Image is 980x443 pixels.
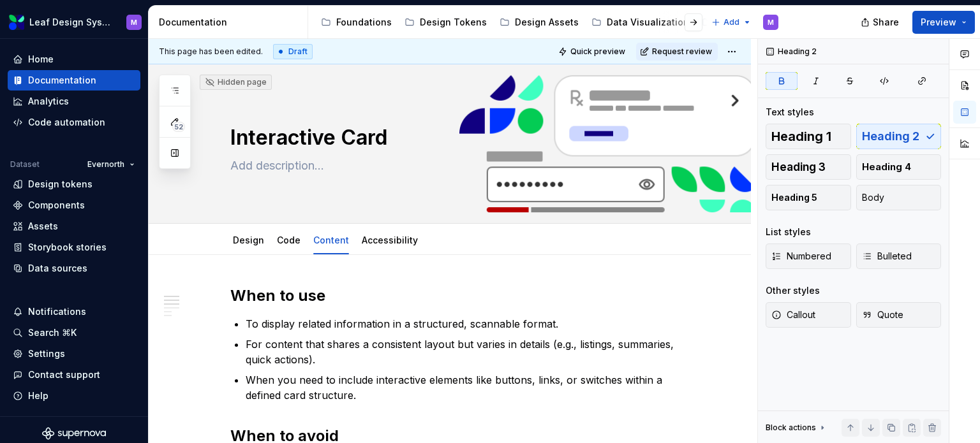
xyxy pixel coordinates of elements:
[42,427,106,440] svg: Supernova Logo
[8,216,140,236] a: Assets
[724,17,739,27] span: Add
[708,13,755,31] button: Add
[357,226,423,253] div: Accessibility
[316,10,705,35] div: Page tree
[766,419,828,437] div: Block actions
[8,237,140,258] a: Storybook stories
[82,156,140,173] button: Evernorth
[228,122,697,153] textarea: Interactive Card
[854,11,907,34] button: Share
[9,15,24,30] img: 6e787e26-f4c0-4230-8924-624fe4a2d214.png
[420,16,487,29] div: Design Tokens
[131,17,137,27] div: M
[8,195,140,215] a: Components
[28,74,96,87] div: Documentation
[28,241,107,254] div: Storybook stories
[8,301,140,322] button: Notifications
[766,106,814,119] div: Text styles
[228,226,269,253] div: Design
[515,16,579,29] div: Design Assets
[28,347,65,360] div: Settings
[862,309,903,321] span: Quote
[273,44,313,59] div: Draft
[28,199,85,212] div: Components
[856,243,942,269] button: Bulleted
[862,161,911,173] span: Heading 4
[87,159,124,170] span: Evernorth
[28,116,105,129] div: Code automation
[586,12,694,33] a: Data Visualization
[8,365,140,385] button: Contact support
[230,286,325,305] strong: When to use
[554,43,631,61] button: Quick preview
[766,423,816,433] div: Block actions
[28,95,69,108] div: Analytics
[862,250,912,263] span: Bulleted
[28,262,87,275] div: Data sources
[8,91,140,112] a: Analytics
[766,124,851,149] button: Heading 1
[8,70,140,91] a: Documentation
[771,161,826,173] span: Heading 3
[652,47,712,57] span: Request review
[862,191,884,204] span: Body
[159,47,263,57] span: This page has been edited.
[766,302,851,328] button: Callout
[308,226,354,253] div: Content
[856,302,942,328] button: Quote
[233,235,264,245] a: Design
[873,16,899,29] span: Share
[28,178,93,191] div: Design tokens
[636,43,718,61] button: Request review
[28,326,77,339] div: Search ⌘K
[272,226,306,253] div: Code
[494,12,584,33] a: Design Assets
[336,16,392,29] div: Foundations
[28,368,100,381] div: Contact support
[856,185,942,210] button: Body
[8,174,140,194] a: Design tokens
[766,243,851,269] button: Numbered
[316,12,397,33] a: Foundations
[570,47,625,57] span: Quick preview
[28,305,86,318] div: Notifications
[771,191,817,204] span: Heading 5
[8,49,140,69] a: Home
[766,185,851,210] button: Heading 5
[172,122,185,132] span: 52
[28,389,48,402] div: Help
[28,220,58,233] div: Assets
[10,159,40,170] div: Dataset
[246,372,700,403] p: When you need to include interactive elements like buttons, links, or switches within a defined c...
[768,17,774,27] div: M
[766,226,811,238] div: List styles
[856,154,942,180] button: Heading 4
[313,235,349,245] a: Content
[159,16,302,29] div: Documentation
[912,11,975,34] button: Preview
[362,235,418,245] a: Accessibility
[8,323,140,343] button: Search ⌘K
[28,53,54,66] div: Home
[607,16,689,29] div: Data Visualization
[246,316,700,331] p: To display related information in a structured, scannable format.
[921,16,956,29] span: Preview
[766,284,820,297] div: Other styles
[766,154,851,180] button: Heading 3
[246,337,700,367] p: For content that shares a consistent layout but varies in details (e.g., listings, summaries, qui...
[8,112,140,133] a: Code automation
[8,258,140,279] a: Data sources
[399,12,492,33] a: Design Tokens
[29,16,111,29] div: Leaf Design System
[8,344,140,364] a: Settings
[771,309,815,321] span: Callout
[771,250,831,263] span: Numbered
[277,235,301,245] a: Code
[3,8,145,36] button: Leaf Design SystemM
[205,77,267,87] div: Hidden page
[771,130,831,143] span: Heading 1
[8,386,140,406] button: Help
